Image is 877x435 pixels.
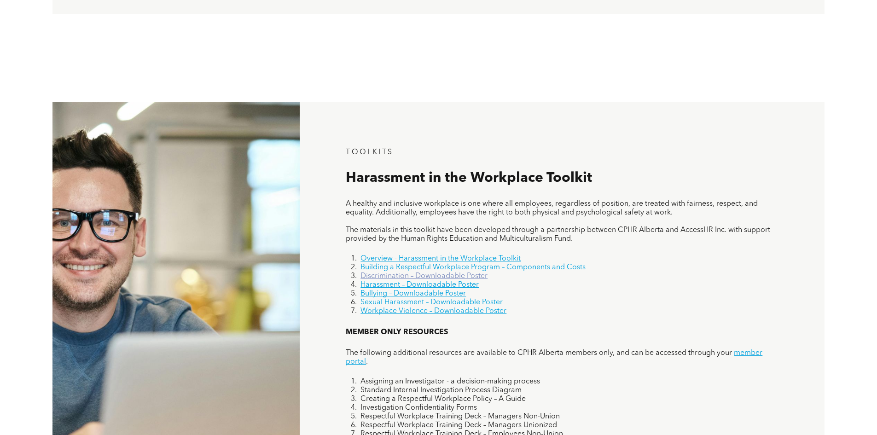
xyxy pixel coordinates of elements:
a: Discrimination – Downloadable Poster [360,273,488,280]
a: Building a Respectful Workplace Program – Components and Costs [360,264,586,271]
span: A healthy and inclusive workplace is one where all employees, regardless of position, are treated... [346,200,758,216]
span: Respectful Workplace Training Deck – Managers Non-Union [360,413,560,420]
span: Investigation Confidentiality Forms [360,404,477,412]
a: Bullying – Downloadable Poster [360,290,466,297]
a: Sexual Harassment – Downloadable Poster [360,299,503,306]
span: The materials in this toolkit have been developed through a partnership between CPHR Alberta and ... [346,226,770,243]
a: Harassment – Downloadable Poster [360,281,479,289]
span: Harassment in the Workplace Toolkit [346,171,592,185]
span: Assigning an Investigator - a decision-making process [360,378,540,385]
span: MEMBER ONLY RESOURCES [346,329,448,336]
span: The following additional resources are available to CPHR Alberta members only, and can be accesse... [346,349,732,357]
span: Standard Internal Investigation Process Diagram [360,387,522,394]
span: Creating a Respectful Workplace Policy – A Guide [360,395,526,403]
a: Overview - Harassment in the Workplace Toolkit [360,255,521,262]
a: Workplace Violence – Downloadable Poster [360,307,506,315]
span: TOOLKITS [346,149,393,156]
span: . [366,358,368,365]
span: Respectful Workplace Training Deck – Managers Unionized [360,422,557,429]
